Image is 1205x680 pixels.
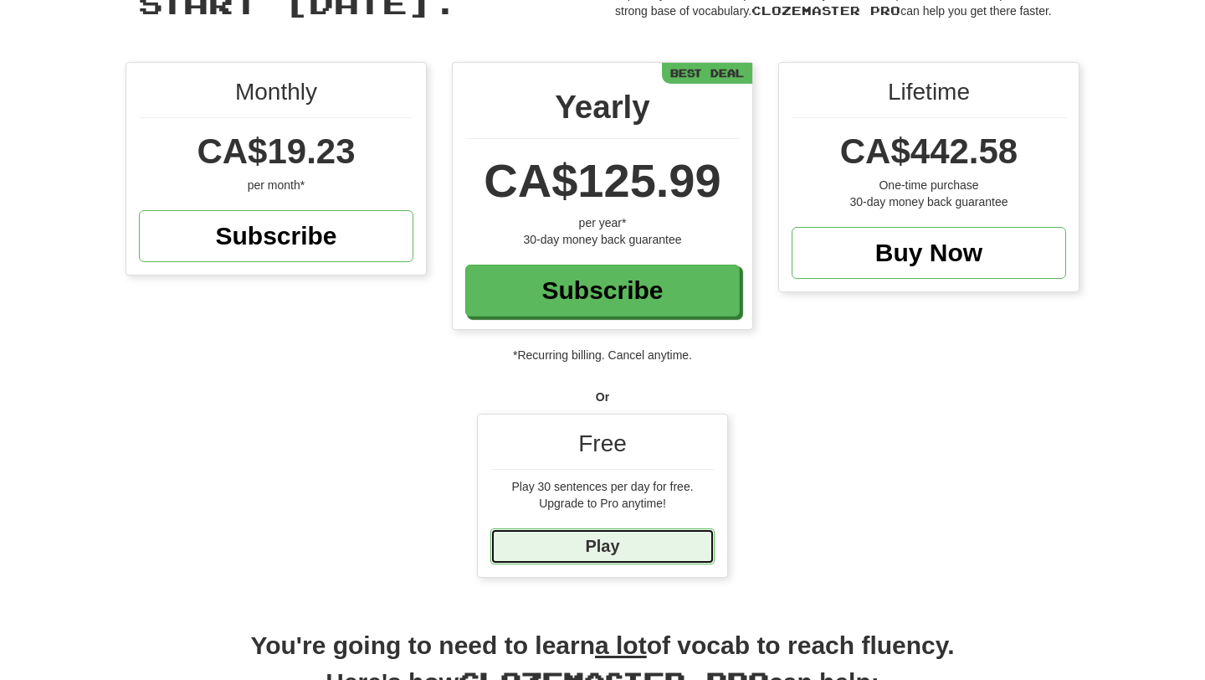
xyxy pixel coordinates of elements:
[490,478,715,495] div: Play 30 sentences per day for free.
[792,75,1066,118] div: Lifetime
[792,227,1066,279] a: Buy Now
[139,177,413,193] div: per month*
[490,427,715,470] div: Free
[484,154,720,207] span: CA$125.99
[465,84,740,139] div: Yearly
[751,3,900,18] span: Clozemaster Pro
[465,214,740,231] div: per year*
[792,193,1066,210] div: 30-day money back guarantee
[139,75,413,118] div: Monthly
[465,231,740,248] div: 30-day money back guarantee
[840,131,1018,171] span: CA$442.58
[139,210,413,262] a: Subscribe
[197,131,355,171] span: CA$19.23
[490,528,715,564] a: Play
[596,390,609,404] strong: Or
[662,63,752,84] div: Best Deal
[465,265,740,317] a: Subscribe
[792,177,1066,193] div: One-time purchase
[490,495,715,512] div: Upgrade to Pro anytime!
[595,631,647,659] u: a lot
